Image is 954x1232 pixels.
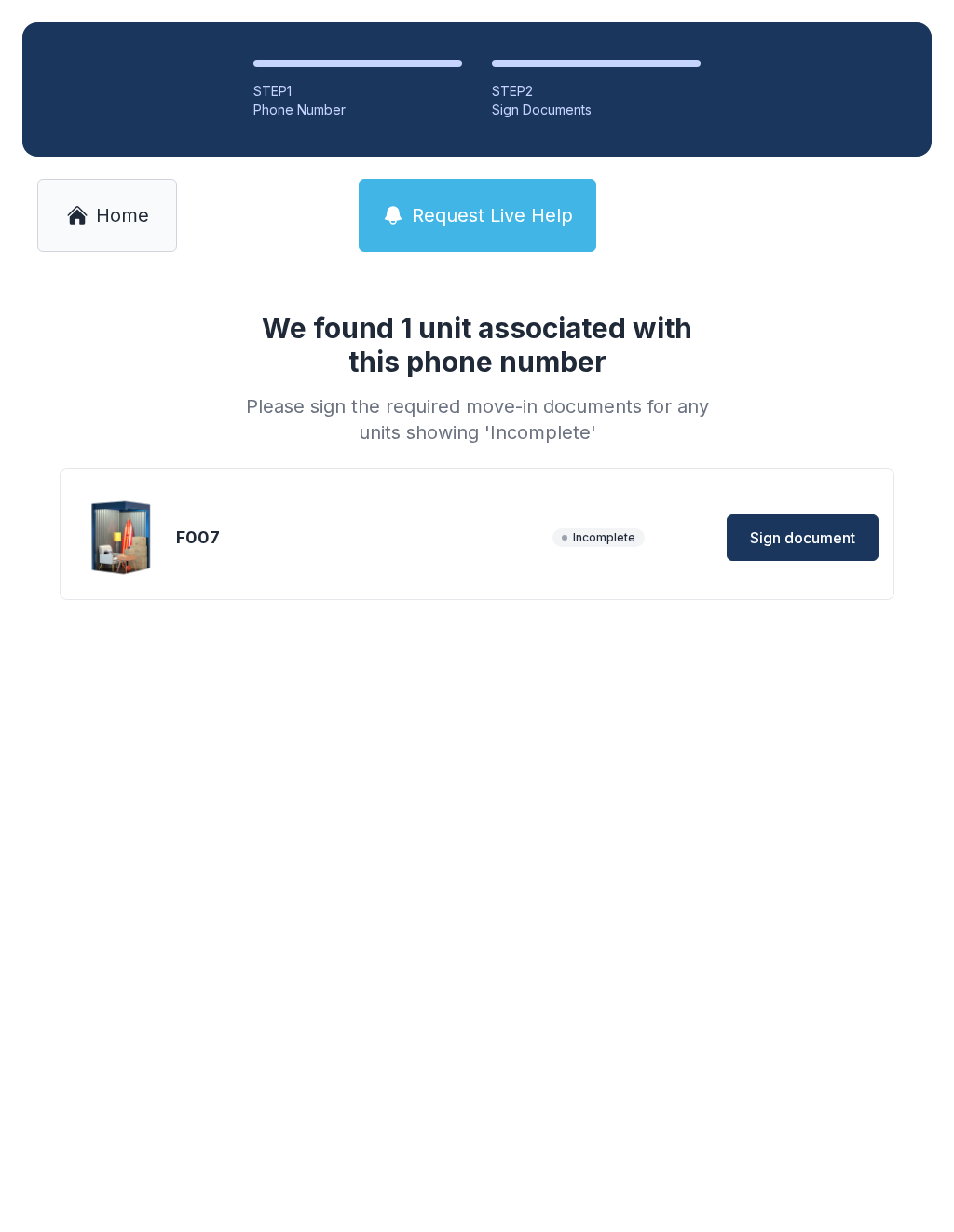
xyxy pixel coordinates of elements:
[238,393,715,445] div: Please sign the required move-in documents for any units showing 'Incomplete'
[96,202,149,228] span: Home
[552,528,645,547] span: Incomplete
[412,202,573,228] span: Request Live Help
[176,525,545,551] div: F007
[253,82,462,101] div: STEP 1
[750,527,855,549] span: Sign document
[253,101,462,119] div: Phone Number
[492,82,701,101] div: STEP 2
[238,311,715,378] h1: We found 1 unit associated with this phone number
[492,101,701,119] div: Sign Documents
